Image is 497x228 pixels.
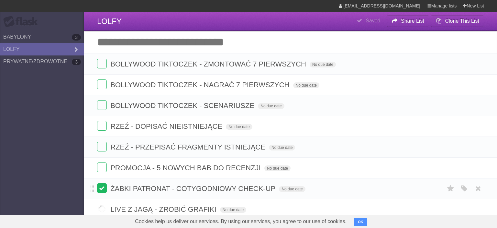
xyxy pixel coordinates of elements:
button: OK [354,218,367,226]
span: No due date [269,145,295,150]
label: Done [97,183,107,193]
span: No due date [264,165,291,171]
span: LIVE Z JAGĄ - ZROBIĆ GRAFIKI [110,205,218,213]
label: Done [97,100,107,110]
b: 3 [72,59,81,65]
span: No due date [310,62,336,67]
button: Share List [387,15,429,27]
b: 3 [72,34,81,41]
label: Done [97,204,107,214]
div: Flask [3,16,42,28]
span: BOLLYWOOD TIKTOCZEK - NAGRAĆ 7 PIERWSZYCH [110,81,291,89]
label: Star task [445,183,457,194]
span: No due date [279,186,305,192]
span: RZEŹ - PRZEPISAĆ FRAGMENTY ISTNIEJĄCE [110,143,267,151]
span: ŻABKI PATRONAT - COTYGODNIOWY CHECK-UP [110,185,277,193]
label: Done [97,79,107,89]
span: Cookies help us deliver our services. By using our services, you agree to our use of cookies. [128,215,353,228]
b: Share List [401,18,424,24]
span: BOLLYWOOD TIKTOCZEK - SCENARIUSZE [110,102,256,110]
span: No due date [258,103,284,109]
label: Done [97,121,107,131]
span: LOLFY [97,17,122,26]
span: RZEŹ - DOPISAĆ NIEISTNIEJĄCE [110,122,224,130]
label: Done [97,142,107,151]
span: BOLLYWOOD TIKTOCZEK - ZMONTOWAĆ 7 PIERWSZYCH [110,60,308,68]
label: Done [97,59,107,68]
span: No due date [226,124,252,130]
span: No due date [293,82,319,88]
span: No due date [220,207,246,213]
span: PROMOCJA - 5 NOWYCH BAB DO RECENZJI [110,164,262,172]
b: Clone This List [445,18,479,24]
label: Done [97,162,107,172]
button: Clone This List [431,15,484,27]
b: Saved [366,18,380,23]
